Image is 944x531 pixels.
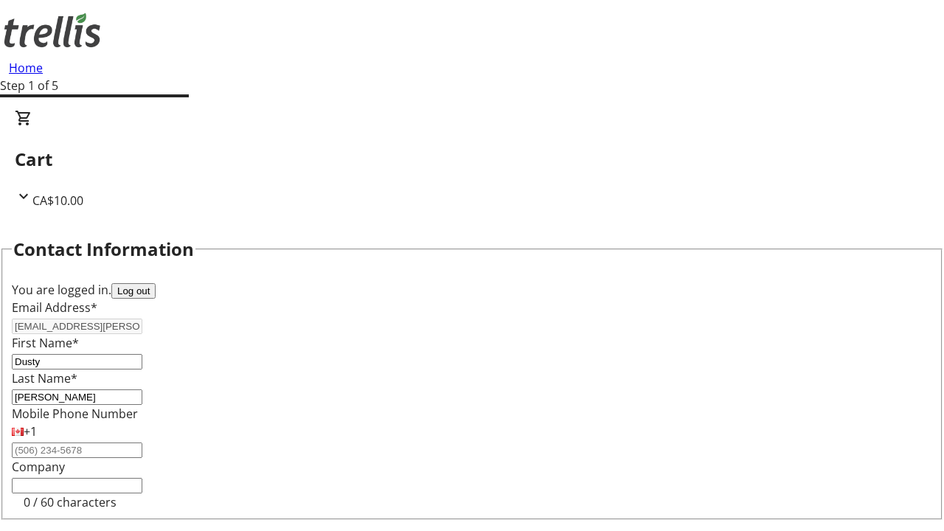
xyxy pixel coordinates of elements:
tr-character-limit: 0 / 60 characters [24,494,117,510]
label: Mobile Phone Number [12,406,138,422]
input: (506) 234-5678 [12,442,142,458]
h2: Contact Information [13,236,194,263]
h2: Cart [15,146,929,173]
label: Last Name* [12,370,77,386]
button: Log out [111,283,156,299]
span: CA$10.00 [32,192,83,209]
label: Email Address* [12,299,97,316]
label: Company [12,459,65,475]
label: First Name* [12,335,79,351]
div: CartCA$10.00 [15,109,929,209]
div: You are logged in. [12,281,932,299]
